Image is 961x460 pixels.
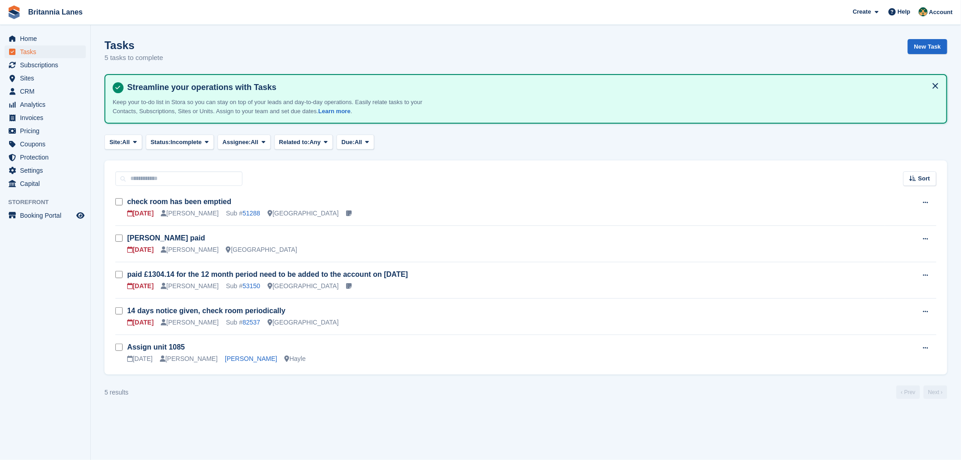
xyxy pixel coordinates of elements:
[225,355,277,362] a: [PERSON_NAME]
[5,59,86,71] a: menu
[267,318,339,327] div: [GEOGRAPHIC_DATA]
[20,164,74,177] span: Settings
[5,111,86,124] a: menu
[223,138,251,147] span: Assignee:
[342,138,355,147] span: Due:
[20,45,74,58] span: Tasks
[5,151,86,164] a: menu
[8,198,90,207] span: Storefront
[109,138,122,147] span: Site:
[20,72,74,85] span: Sites
[243,319,260,326] a: 82537
[127,198,231,205] a: check room has been emptied
[161,318,218,327] div: [PERSON_NAME]
[127,318,154,327] div: [DATE]
[127,234,205,242] a: [PERSON_NAME] paid
[908,39,947,54] a: New Task
[243,210,260,217] a: 51288
[897,385,920,399] a: Previous
[127,307,286,315] a: 14 days notice given, check room periodically
[5,209,86,222] a: menu
[895,385,949,399] nav: Page
[243,282,260,290] a: 53150
[5,98,86,111] a: menu
[5,32,86,45] a: menu
[310,138,321,147] span: Any
[337,135,374,150] button: Due: All
[151,138,171,147] span: Status:
[267,209,339,218] div: [GEOGRAPHIC_DATA]
[5,125,86,137] a: menu
[20,138,74,150] span: Coupons
[25,5,86,20] a: Britannia Lanes
[267,281,339,291] div: [GEOGRAPHIC_DATA]
[5,177,86,190] a: menu
[104,39,163,51] h1: Tasks
[274,135,333,150] button: Related to: Any
[20,111,74,124] span: Invoices
[20,98,74,111] span: Analytics
[20,151,74,164] span: Protection
[853,7,871,16] span: Create
[160,354,218,364] div: [PERSON_NAME]
[127,270,408,278] a: paid £1304.14 for the 12 month period need to be added to the account on [DATE]
[20,209,74,222] span: Booking Portal
[113,98,431,115] p: Keep your to-do list in Stora so you can stay on top of your leads and day-to-day operations. Eas...
[161,281,218,291] div: [PERSON_NAME]
[124,82,939,93] h4: Streamline your operations with Tasks
[898,7,911,16] span: Help
[104,388,129,397] div: 5 results
[20,59,74,71] span: Subscriptions
[355,138,362,147] span: All
[127,343,185,351] a: Assign unit 1085
[226,245,297,255] div: [GEOGRAPHIC_DATA]
[20,125,74,137] span: Pricing
[171,138,202,147] span: Incomplete
[75,210,86,221] a: Preview store
[20,85,74,98] span: CRM
[7,5,21,19] img: stora-icon-8386f47178a22dfd0bd8f6a31ec36ba5ce8667c1dd55bd0f319d3a0aa187defe.svg
[924,385,947,399] a: Next
[318,108,351,115] a: Learn more
[127,354,153,364] div: [DATE]
[279,138,310,147] span: Related to:
[251,138,258,147] span: All
[104,53,163,63] p: 5 tasks to complete
[5,138,86,150] a: menu
[919,7,928,16] img: Nathan Kellow
[226,281,261,291] div: Sub #
[127,281,154,291] div: [DATE]
[20,177,74,190] span: Capital
[5,45,86,58] a: menu
[284,354,306,364] div: Hayle
[104,135,142,150] button: Site: All
[226,318,261,327] div: Sub #
[5,85,86,98] a: menu
[929,8,953,17] span: Account
[20,32,74,45] span: Home
[918,174,930,183] span: Sort
[5,164,86,177] a: menu
[218,135,271,150] button: Assignee: All
[161,209,218,218] div: [PERSON_NAME]
[127,209,154,218] div: [DATE]
[226,209,261,218] div: Sub #
[146,135,214,150] button: Status: Incomplete
[161,245,218,255] div: [PERSON_NAME]
[122,138,130,147] span: All
[5,72,86,85] a: menu
[127,245,154,255] div: [DATE]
